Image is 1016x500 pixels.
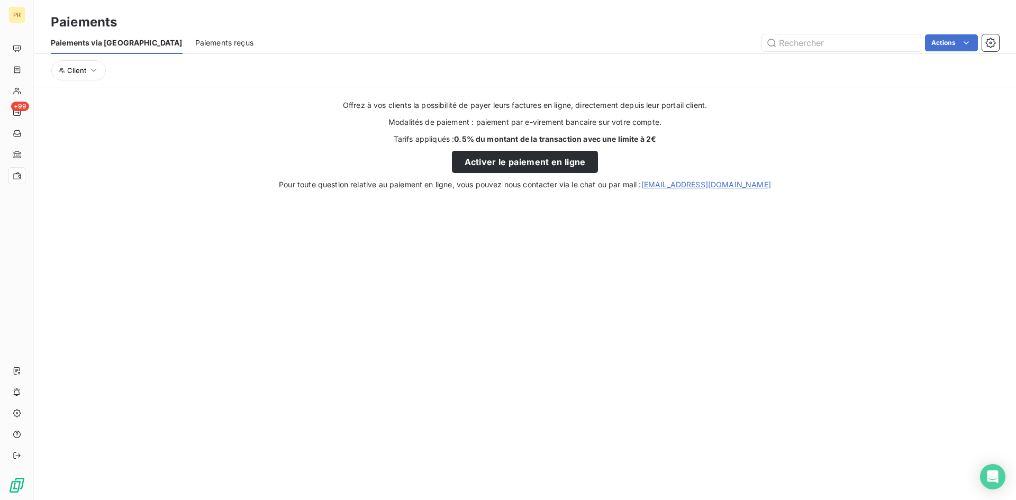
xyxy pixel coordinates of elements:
[51,38,183,48] span: Paiements via [GEOGRAPHIC_DATA]
[8,104,25,121] a: +99
[279,179,771,190] span: Pour toute question relative au paiement en ligne, vous pouvez nous contacter via le chat ou par ...
[67,66,86,75] span: Client
[388,117,661,128] span: Modalités de paiement : paiement par e-virement bancaire sur votre compte.
[51,13,117,32] h3: Paiements
[980,464,1005,489] div: Open Intercom Messenger
[343,100,707,111] span: Offrez à vos clients la possibilité de payer leurs factures en ligne, directement depuis leur por...
[452,151,598,173] button: Activer le paiement en ligne
[394,134,657,144] span: Tarifs appliqués :
[11,102,29,111] span: +99
[195,38,253,48] span: Paiements reçus
[762,34,921,51] input: Rechercher
[8,477,25,494] img: Logo LeanPay
[51,60,106,80] button: Client
[8,6,25,23] div: PR
[641,180,771,189] a: [EMAIL_ADDRESS][DOMAIN_NAME]
[454,134,656,143] strong: 0.5% du montant de la transaction avec une limite à 2€
[925,34,978,51] button: Actions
